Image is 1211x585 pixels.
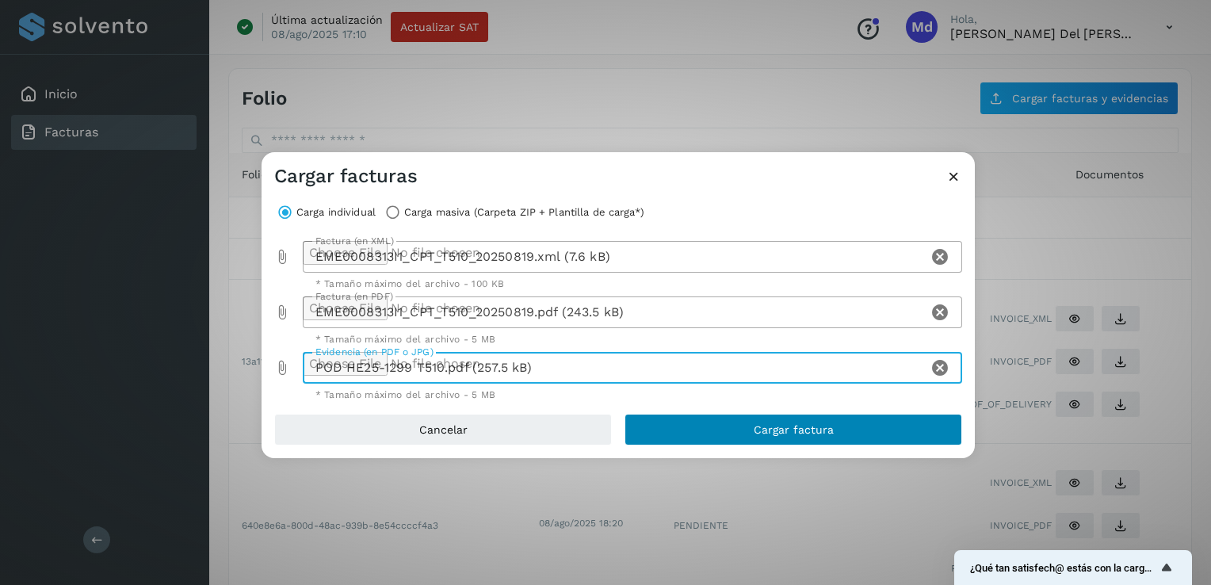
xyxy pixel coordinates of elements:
button: Cancelar [274,414,612,445]
h3: Cargar facturas [274,165,418,188]
button: Mostrar encuesta - ¿Qué tan satisfech@ estás con la carga de tus facturas? [970,558,1176,577]
i: Factura (en XML) prepended action [274,249,290,265]
div: EME0008313I1_CPT_T510_20250819.pdf (243.5 kB) [303,296,928,328]
i: Evidencia (en PDF o JPG) prepended action [274,360,290,376]
span: Cancelar [419,424,468,435]
label: Carga individual [296,201,376,224]
i: Clear Factura (en PDF) [930,303,949,322]
span: ¿Qué tan satisfech@ estás con la carga de tus facturas? [970,562,1157,574]
span: Cargar factura [754,424,834,435]
label: Carga masiva (Carpeta ZIP + Plantilla de carga*) [404,201,644,224]
div: EME0008313I1_CPT_T510_20250819.xml (7.6 kB) [303,241,928,273]
div: * Tamaño máximo del archivo - 100 KB [315,279,950,289]
div: POD HE25-1299 T510.pdf (257.5 kB) [303,352,928,384]
i: Clear Evidencia (en PDF o JPG) [930,358,949,377]
i: Clear Factura (en XML) [930,247,949,266]
button: Cargar factura [625,414,962,445]
i: Factura (en PDF) prepended action [274,304,290,320]
div: * Tamaño máximo del archivo - 5 MB [315,335,950,344]
div: * Tamaño máximo del archivo - 5 MB [315,390,950,400]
